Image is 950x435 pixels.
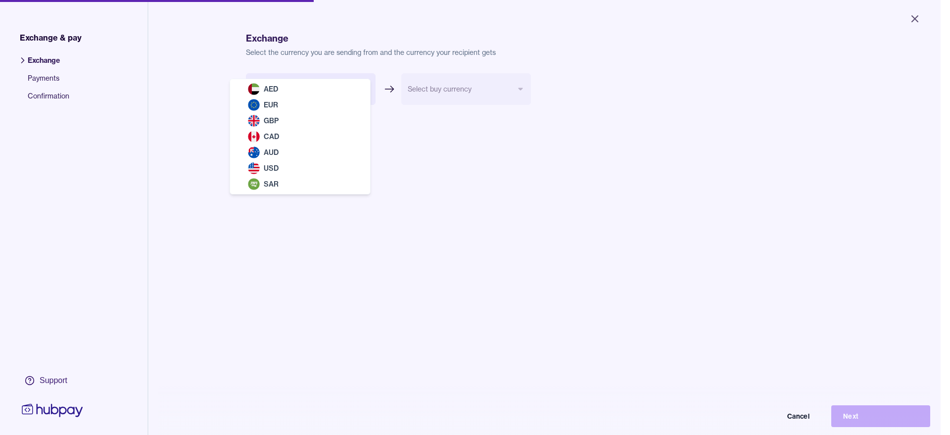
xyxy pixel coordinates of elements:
[264,85,278,94] span: AED
[264,100,278,109] span: EUR
[264,132,279,141] span: CAD
[264,164,279,173] span: USD
[722,405,821,427] button: Cancel
[264,148,279,157] span: AUD
[264,180,279,189] span: SAR
[264,116,279,125] span: GBP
